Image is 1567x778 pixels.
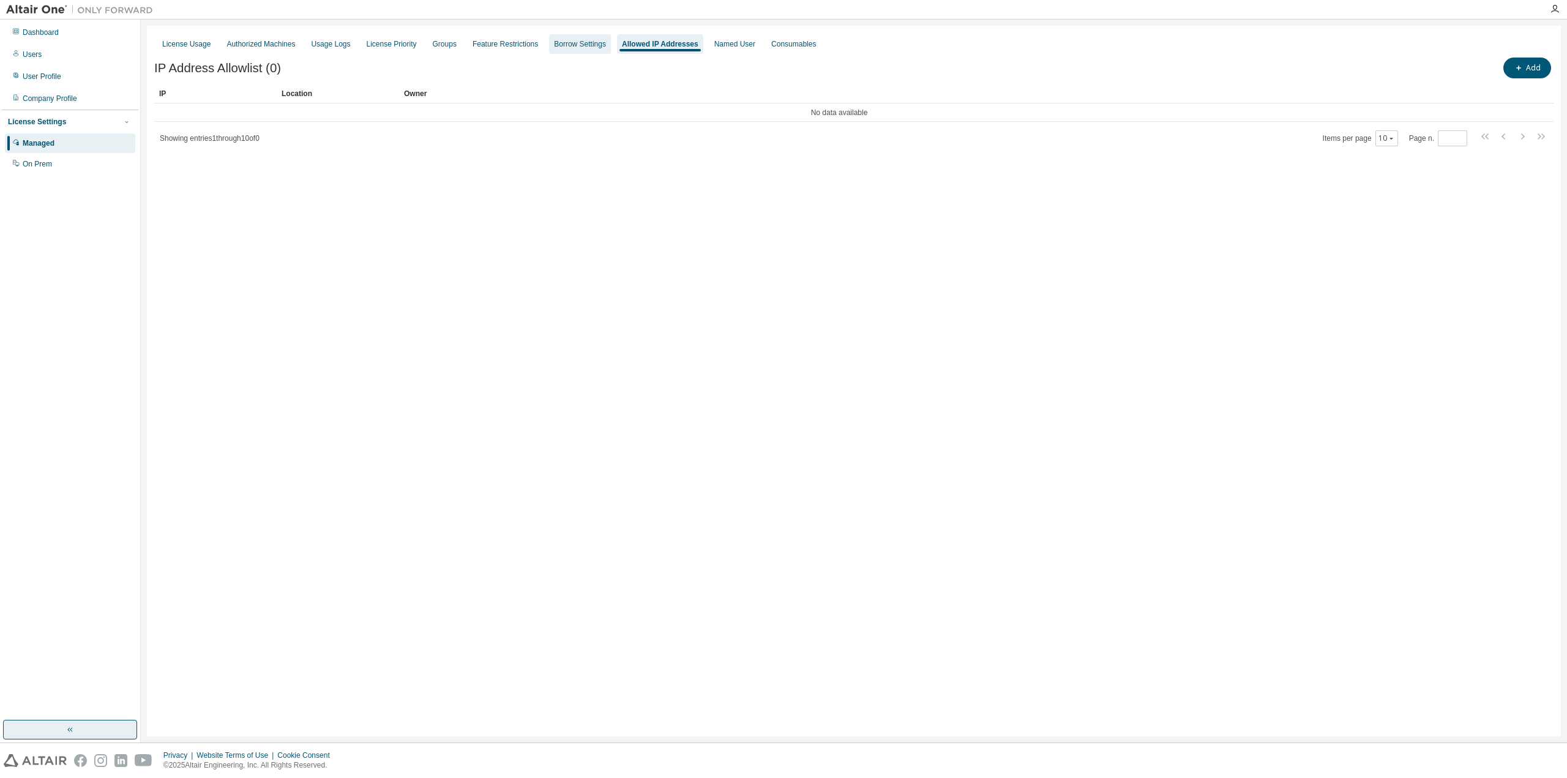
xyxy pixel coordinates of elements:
[160,134,260,143] span: Showing entries 1 through 10 of 0
[23,28,59,37] div: Dashboard
[23,72,61,81] div: User Profile
[282,84,394,103] div: Location
[196,750,277,760] div: Website Terms of Use
[367,39,417,49] div: License Priority
[94,754,107,767] img: instagram.svg
[622,39,698,49] div: Allowed IP Addresses
[311,39,350,49] div: Usage Logs
[23,159,52,169] div: On Prem
[163,760,337,771] p: © 2025 Altair Engineering, Inc. All Rights Reserved.
[1503,58,1551,78] button: Add
[74,754,87,767] img: facebook.svg
[714,39,755,49] div: Named User
[433,39,457,49] div: Groups
[154,61,281,75] span: IP Address Allowlist (0)
[226,39,295,49] div: Authorized Machines
[277,750,337,760] div: Cookie Consent
[1409,130,1467,146] span: Page n.
[8,117,66,127] div: License Settings
[6,4,159,16] img: Altair One
[135,754,152,767] img: youtube.svg
[114,754,127,767] img: linkedin.svg
[404,84,1519,103] div: Owner
[4,754,67,767] img: altair_logo.svg
[771,39,816,49] div: Consumables
[23,94,77,103] div: Company Profile
[23,138,54,148] div: Managed
[1323,130,1398,146] span: Items per page
[554,39,606,49] div: Borrow Settings
[163,750,196,760] div: Privacy
[159,84,272,103] div: IP
[154,103,1524,122] td: No data available
[473,39,538,49] div: Feature Restrictions
[23,50,42,59] div: Users
[162,39,211,49] div: License Usage
[1378,133,1395,143] button: 10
